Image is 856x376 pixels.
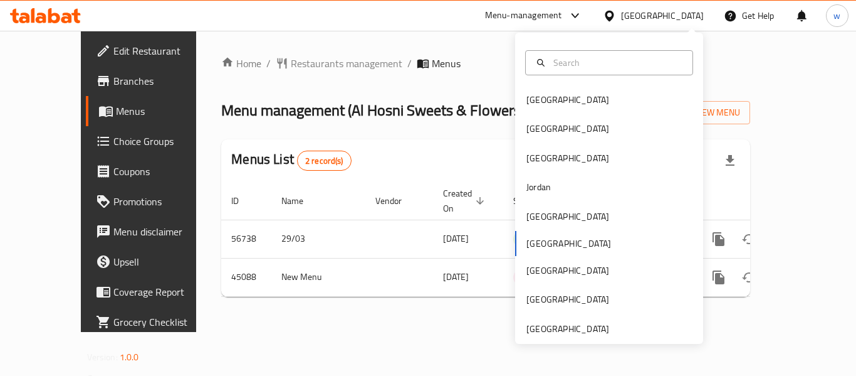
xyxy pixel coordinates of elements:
span: ID [231,193,255,208]
a: Coupons [86,156,224,186]
span: 1.0.0 [120,349,139,365]
span: Branches [113,73,214,89]
div: [GEOGRAPHIC_DATA] [621,9,704,23]
a: Edit Restaurant [86,36,224,66]
a: Grocery Checklist [86,307,224,337]
li: / [266,56,271,71]
span: Menus [432,56,461,71]
span: Choice Groups [113,134,214,149]
span: Status [513,193,554,208]
span: Menu disclaimer [113,224,214,239]
button: more [704,224,734,254]
span: [DATE] [443,230,469,247]
a: Coverage Report [86,277,224,307]
span: 2 record(s) [298,155,351,167]
div: [GEOGRAPHIC_DATA] [526,122,609,136]
input: Search [548,56,685,70]
div: [GEOGRAPHIC_DATA] [526,293,609,306]
a: Menu disclaimer [86,217,224,247]
span: Name [281,193,320,208]
span: Menus [116,104,214,119]
div: Menu-management [485,8,562,23]
div: [GEOGRAPHIC_DATA] [526,93,609,107]
a: Home [221,56,261,71]
span: Version: [87,349,118,365]
a: Menus [86,96,224,126]
a: Choice Groups [86,126,224,156]
button: more [704,262,734,293]
a: Branches [86,66,224,96]
div: Total records count [297,151,352,171]
span: Restaurants management [291,56,402,71]
h2: Menus List [231,150,351,171]
td: 56738 [221,220,271,258]
div: Jordan [526,180,551,194]
span: Menu management ( Al Hosni Sweets & Flowers ) [221,96,525,124]
span: w [833,9,840,23]
nav: breadcrumb [221,56,750,71]
span: Active [513,232,545,247]
span: Edit Restaurant [113,43,214,58]
td: 45088 [221,258,271,296]
span: Grocery Checklist [113,314,214,330]
div: [GEOGRAPHIC_DATA] [526,210,609,223]
a: Promotions [86,186,224,217]
td: New Menu [271,258,365,296]
button: Change Status [734,224,764,254]
span: Coverage Report [113,284,214,299]
span: Upsell [113,254,214,269]
div: Export file [715,146,745,176]
div: [GEOGRAPHIC_DATA] [526,151,609,165]
span: Vendor [375,193,418,208]
span: [DATE] [443,269,469,285]
div: [GEOGRAPHIC_DATA] [526,322,609,336]
td: 29/03 [271,220,365,258]
span: Inactive [513,271,551,285]
a: Upsell [86,247,224,277]
span: Created On [443,186,488,216]
a: Restaurants management [276,56,402,71]
button: Change Status [734,262,764,293]
span: Promotions [113,194,214,209]
span: Coupons [113,164,214,179]
li: / [407,56,412,71]
div: [GEOGRAPHIC_DATA] [526,264,609,277]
